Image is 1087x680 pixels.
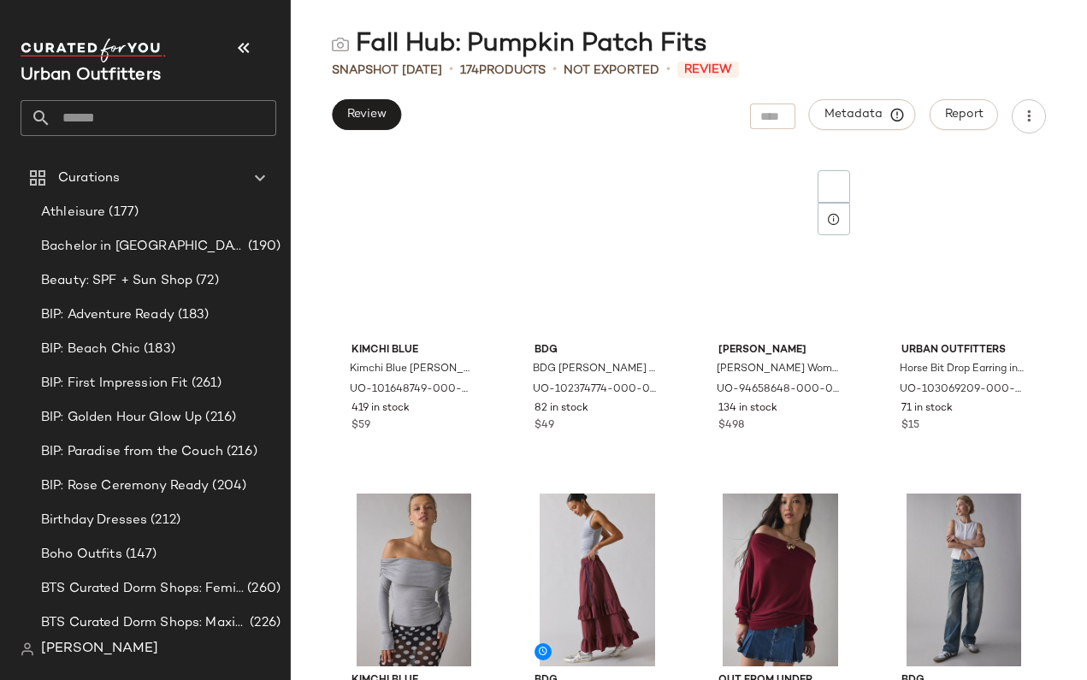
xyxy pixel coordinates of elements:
[41,203,105,222] span: Athleisure
[332,62,442,80] span: Snapshot [DATE]
[705,494,857,666] img: 94325602_061_b
[41,442,223,462] span: BIP: Paradise from the Couch
[41,511,147,530] span: Birthday Dresses
[930,99,998,130] button: Report
[41,271,192,291] span: Beauty: SPF + Sun Shop
[533,362,658,377] span: BDG [PERSON_NAME] Fishtail Knee-Length Skirt in Brown, Women's at Urban Outfitters
[41,545,122,565] span: Boho Outfits
[809,99,916,130] button: Metadata
[717,382,842,398] span: UO-94658648-000-021
[352,401,410,417] span: 419 in stock
[900,362,1025,377] span: Horse Bit Drop Earring in Gold, Women's at Urban Outfitters
[41,579,244,599] span: BTS Curated Dorm Shops: Feminine
[21,38,166,62] img: cfy_white_logo.C9jOOHJF.svg
[21,642,34,656] img: svg%3e
[535,343,659,358] span: BDG
[140,340,175,359] span: (183)
[246,613,281,633] span: (226)
[718,401,777,417] span: 134 in stock
[188,374,222,393] span: (261)
[209,476,246,496] span: (204)
[888,494,1040,666] img: 84087246_044_b
[552,60,557,80] span: •
[944,108,984,121] span: Report
[350,382,475,398] span: UO-101648749-000-021
[901,401,953,417] span: 71 in stock
[244,579,281,599] span: (260)
[824,107,901,122] span: Metadata
[122,545,157,565] span: (147)
[352,343,476,358] span: Kimchi Blue
[666,60,671,80] span: •
[564,62,659,80] span: Not Exported
[332,99,401,130] button: Review
[41,613,246,633] span: BTS Curated Dorm Shops: Maximalist
[535,418,554,434] span: $49
[41,476,209,496] span: BIP: Rose Ceremony Ready
[346,108,387,121] span: Review
[58,169,120,188] span: Curations
[245,237,281,257] span: (190)
[718,418,744,434] span: $498
[677,62,739,78] span: Review
[21,67,161,85] span: Current Company Name
[41,408,202,428] span: BIP: Golden Hour Glow Up
[41,639,158,659] span: [PERSON_NAME]
[105,203,139,222] span: (177)
[41,374,188,393] span: BIP: First Impression Fit
[223,442,257,462] span: (216)
[338,494,490,666] img: 102409455_004_b
[535,401,588,417] span: 82 in stock
[901,418,919,434] span: $15
[202,408,236,428] span: (216)
[901,343,1026,358] span: Urban Outfitters
[449,60,453,80] span: •
[533,382,658,398] span: UO-102374774-000-004
[718,343,843,358] span: [PERSON_NAME]
[460,64,479,77] span: 174
[147,511,180,530] span: (212)
[900,382,1025,398] span: UO-103069209-000-070
[332,36,349,53] img: svg%3e
[521,494,673,666] img: 102038916_260_b
[460,62,546,80] div: Products
[174,305,210,325] span: (183)
[717,362,842,377] span: [PERSON_NAME] Women's Campus 14L Tall Boot in [GEOGRAPHIC_DATA]/Mont Blanc Leather, Women's at Ur...
[41,340,140,359] span: BIP: Beach Chic
[350,362,475,377] span: Kimchi Blue [PERSON_NAME] Embroidered 3/4 Sleeve Ruffle Blouse in Chocolate, Women's at Urban Out...
[352,418,370,434] span: $59
[192,271,219,291] span: (72)
[41,237,245,257] span: Bachelor in [GEOGRAPHIC_DATA]: LP
[332,27,707,62] div: Fall Hub: Pumpkin Patch Fits
[41,305,174,325] span: BIP: Adventure Ready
